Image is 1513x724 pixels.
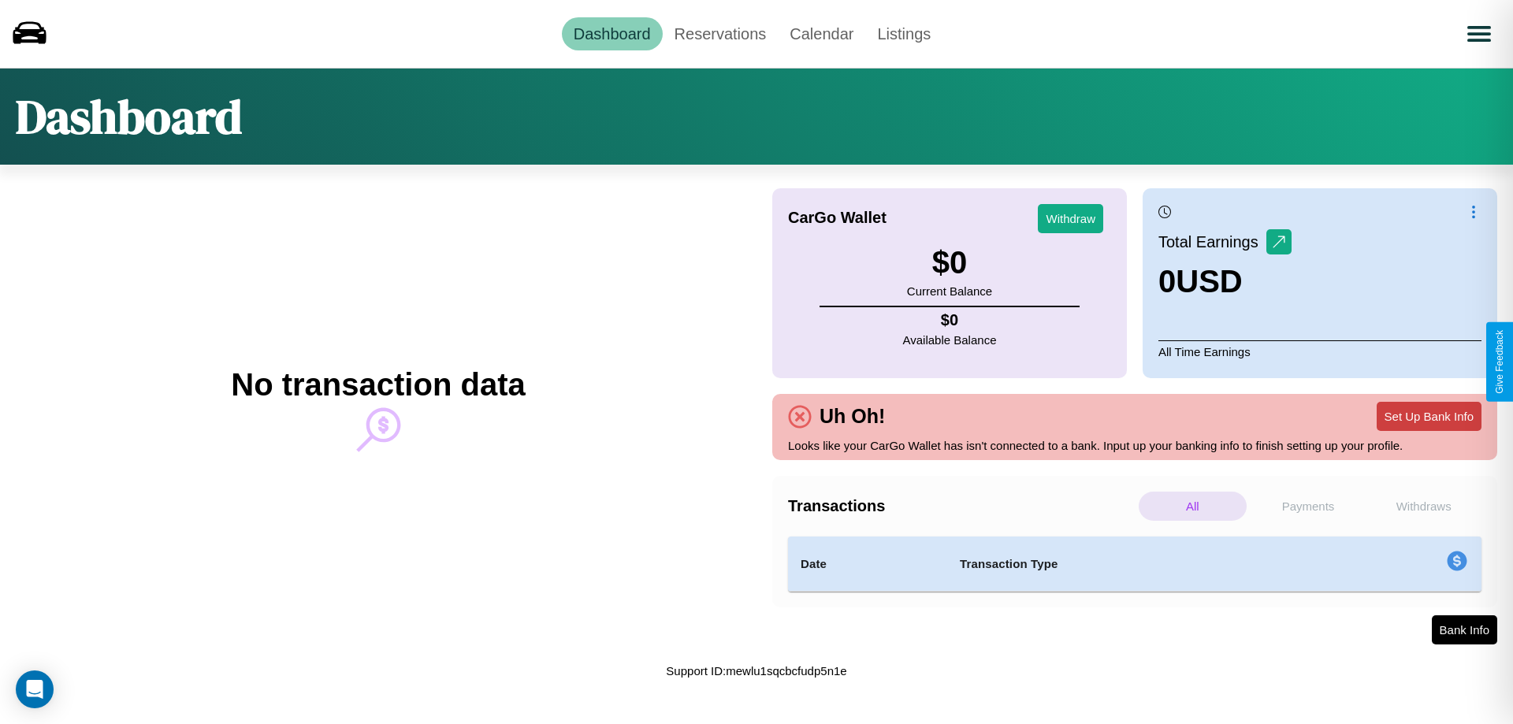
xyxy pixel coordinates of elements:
[1038,204,1103,233] button: Withdraw
[231,367,525,403] h2: No transaction data
[801,555,935,574] h4: Date
[903,329,997,351] p: Available Balance
[1158,264,1292,299] h3: 0 USD
[1494,330,1505,394] div: Give Feedback
[1255,492,1362,521] p: Payments
[788,537,1481,592] table: simple table
[562,17,663,50] a: Dashboard
[778,17,865,50] a: Calendar
[663,17,779,50] a: Reservations
[1139,492,1247,521] p: All
[1158,340,1481,362] p: All Time Earnings
[788,209,887,227] h4: CarGo Wallet
[960,555,1318,574] h4: Transaction Type
[788,497,1135,515] h4: Transactions
[1158,228,1266,256] p: Total Earnings
[865,17,942,50] a: Listings
[812,405,893,428] h4: Uh Oh!
[1370,492,1478,521] p: Withdraws
[1432,615,1497,644] button: Bank Info
[1377,402,1481,431] button: Set Up Bank Info
[16,670,54,708] div: Open Intercom Messenger
[907,280,992,302] p: Current Balance
[903,311,997,329] h4: $ 0
[1457,12,1501,56] button: Open menu
[666,660,846,681] p: Support ID: mewlu1sqcbcfudp5n1e
[907,245,992,280] h3: $ 0
[16,84,242,149] h1: Dashboard
[788,435,1481,456] p: Looks like your CarGo Wallet has isn't connected to a bank. Input up your banking info to finish ...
